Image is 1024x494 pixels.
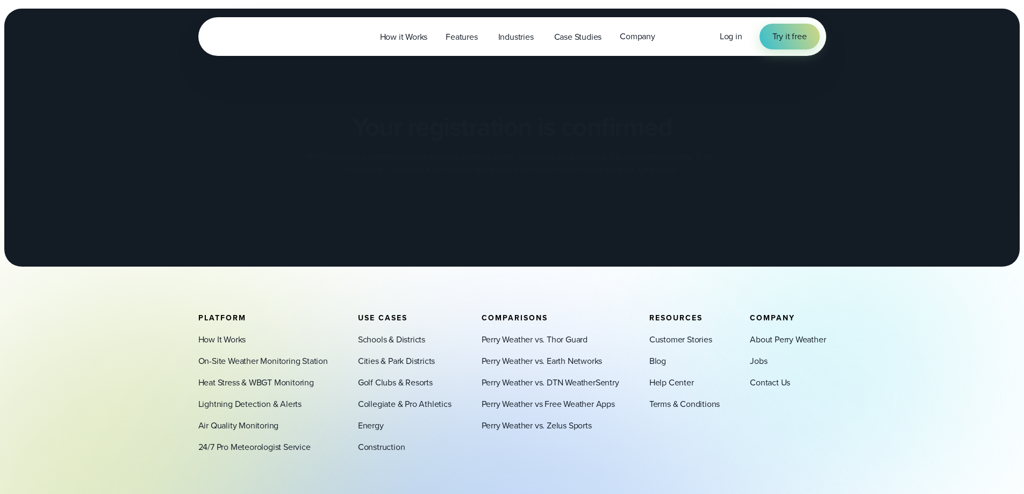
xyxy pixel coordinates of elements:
[380,31,428,44] span: How it Works
[198,355,328,368] a: On-Site Weather Monitoring Station
[482,398,615,411] a: Perry Weather vs Free Weather Apps
[198,398,302,411] a: Lightning Detection & Alerts
[482,419,592,432] a: Perry Weather vs. Zelus Sports
[358,333,425,346] a: Schools & Districts
[358,376,433,389] a: Golf Clubs & Resorts
[649,312,703,324] span: Resources
[649,355,666,368] a: Blog
[358,419,384,432] a: Energy
[554,31,602,44] span: Case Studies
[649,333,712,346] a: Customer Stories
[198,333,246,346] a: How It Works
[720,30,742,42] span: Log in
[772,30,807,43] span: Try it free
[750,312,795,324] span: Company
[482,376,619,389] a: Perry Weather vs. DTN WeatherSentry
[358,312,407,324] span: Use Cases
[649,398,720,411] a: Terms & Conditions
[358,441,405,454] a: Construction
[750,333,826,346] a: About Perry Weather
[198,376,314,389] a: Heat Stress & WBGT Monitoring
[198,441,311,454] a: 24/7 Pro Meteorologist Service
[482,333,588,346] a: Perry Weather vs. Thor Guard
[358,355,435,368] a: Cities & Park Districts
[446,31,477,44] span: Features
[545,26,611,48] a: Case Studies
[358,398,452,411] a: Collegiate & Pro Athletics
[482,355,603,368] a: Perry Weather vs. Earth Networks
[498,31,534,44] span: Industries
[760,24,820,49] a: Try it free
[750,355,767,368] a: Jobs
[482,312,548,324] span: Comparisons
[649,376,694,389] a: Help Center
[750,376,790,389] a: Contact Us
[620,30,655,43] span: Company
[198,312,246,324] span: Platform
[198,419,279,432] a: Air Quality Monitoring
[371,26,437,48] a: How it Works
[720,30,742,43] a: Log in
